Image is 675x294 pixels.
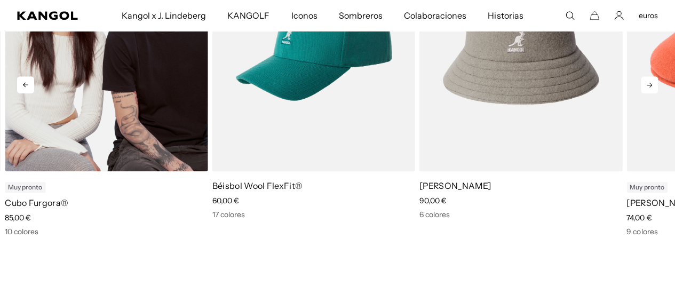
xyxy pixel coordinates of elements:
font: Kangol x J. Lindeberg [122,10,207,21]
font: 17 colores [212,210,245,219]
font: 9 colores [626,227,657,236]
a: Kangol [17,11,80,20]
font: Muy pronto [8,183,42,191]
font: Sombreros [339,10,383,21]
font: Colaboraciones [404,10,466,21]
font: 10 colores [5,227,38,236]
summary: Busca aquí [565,11,575,20]
font: 60,00 € [212,196,239,205]
button: Carro [590,11,599,20]
font: [PERSON_NAME] [419,180,491,191]
font: Muy pronto [630,183,664,191]
font: 85,00 € [5,213,31,223]
button: euros [639,11,658,20]
font: Historias [488,10,523,21]
a: Cuenta [614,11,624,20]
font: 74,00 € [626,213,652,223]
font: KANGOLF [227,10,269,21]
font: Béisbol Wool FlexFit® [212,180,303,191]
font: 90,00 € [419,196,447,205]
font: Iconos [291,10,317,21]
font: 6 colores [419,210,450,219]
font: Cubo Furgora® [5,197,68,208]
